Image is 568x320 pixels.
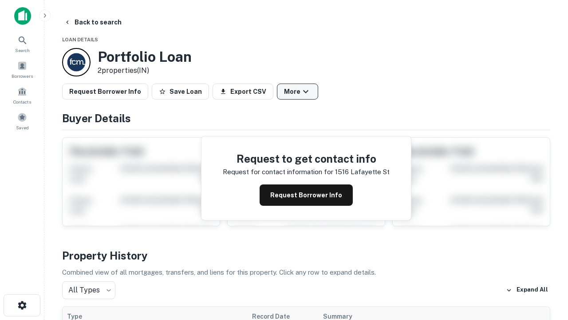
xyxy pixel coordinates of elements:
span: Borrowers [12,72,33,80]
h4: Property History [62,248,550,264]
button: More [277,84,318,100]
a: Contacts [3,83,42,107]
p: 2 properties (IN) [98,65,192,76]
span: Saved [16,124,29,131]
p: Combined view of all mortgages, transfers, and liens for this property. Click any row to expand d... [62,267,550,278]
img: capitalize-icon.png [14,7,31,25]
h4: Buyer Details [62,110,550,126]
h4: Request to get contact info [223,151,390,167]
button: Export CSV [213,84,273,100]
a: Search [3,32,42,56]
button: Save Loan [152,84,209,100]
iframe: Chat Widget [524,220,568,263]
a: Saved [3,109,42,133]
button: Request Borrower Info [62,84,148,100]
p: Request for contact information for [223,167,333,177]
span: Contacts [13,98,31,105]
button: Expand All [504,284,550,297]
p: 1516 lafayette st [335,167,390,177]
span: Loan Details [62,37,98,42]
div: All Types [62,281,115,299]
h3: Portfolio Loan [98,48,192,65]
a: Borrowers [3,57,42,81]
button: Request Borrower Info [260,184,353,206]
span: Search [15,47,30,54]
button: Back to search [60,14,125,30]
